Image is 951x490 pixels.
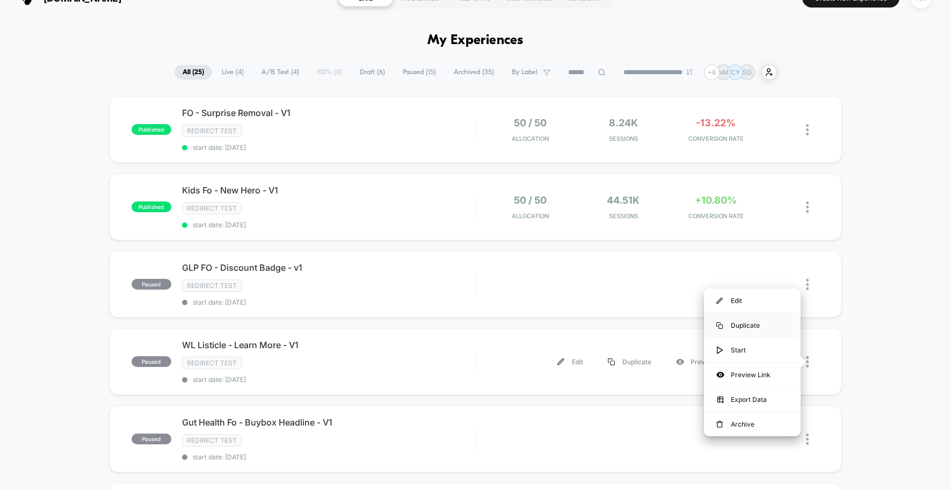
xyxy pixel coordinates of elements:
[182,434,242,446] span: Redirect Test
[716,347,723,354] img: menu
[704,363,801,387] div: Preview Link
[182,221,475,229] span: start date: [DATE]
[182,340,475,350] span: WL Listicle - Learn More - V1
[132,124,171,135] span: published
[579,212,667,220] span: Sessions
[704,387,801,412] div: Export Data
[132,201,171,212] span: published
[806,201,809,213] img: close
[596,350,664,374] div: Duplicate
[446,65,502,80] span: Archived ( 35 )
[182,202,242,214] span: Redirect Test
[182,376,475,384] span: start date: [DATE]
[579,135,667,142] span: Sessions
[352,65,393,80] span: Draft ( 6 )
[182,185,475,196] span: Kids Fo - New Hero - V1
[716,421,723,428] img: menu
[731,68,740,76] p: CY
[743,68,752,76] p: SG
[716,298,723,304] img: menu
[664,350,728,374] div: Preview
[182,125,242,137] span: Redirect Test
[672,212,760,220] span: CONVERSION RATE
[182,453,475,461] span: start date: [DATE]
[806,124,809,135] img: close
[704,289,801,313] div: Edit
[132,434,171,444] span: paused
[253,65,307,80] span: A/B Test ( 4 )
[672,135,760,142] span: CONVERSION RATE
[182,143,475,152] span: start date: [DATE]
[557,358,564,365] img: menu
[704,412,801,436] div: Archive
[132,356,171,367] span: paused
[608,358,615,365] img: menu
[704,338,801,362] div: Start
[514,194,547,206] span: 50 / 50
[609,117,638,128] span: 8.24k
[182,357,242,369] span: Redirect Test
[607,194,640,206] span: 44.51k
[704,313,801,337] div: Duplicate
[718,68,729,76] p: NM
[695,194,737,206] span: +10.80%
[545,350,596,374] div: Edit
[512,135,549,142] span: Allocation
[182,417,475,428] span: Gut Health Fo - Buybox Headline - V1
[806,279,809,290] img: close
[806,434,809,445] img: close
[716,322,723,329] img: menu
[214,65,252,80] span: Live ( 4 )
[806,356,809,367] img: close
[696,117,736,128] span: -13.22%
[395,65,444,80] span: Paused ( 15 )
[427,33,524,48] h1: My Experiences
[132,279,171,290] span: paused
[704,64,720,80] div: + 6
[182,279,242,292] span: Redirect Test
[182,262,475,273] span: GLP FO - Discount Badge - v1
[182,107,475,118] span: FO - Surprise Removal - V1
[182,298,475,306] span: start date: [DATE]
[512,68,538,76] span: By Label
[686,69,693,75] img: end
[175,65,212,80] span: All ( 25 )
[512,212,549,220] span: Allocation
[514,117,547,128] span: 50 / 50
